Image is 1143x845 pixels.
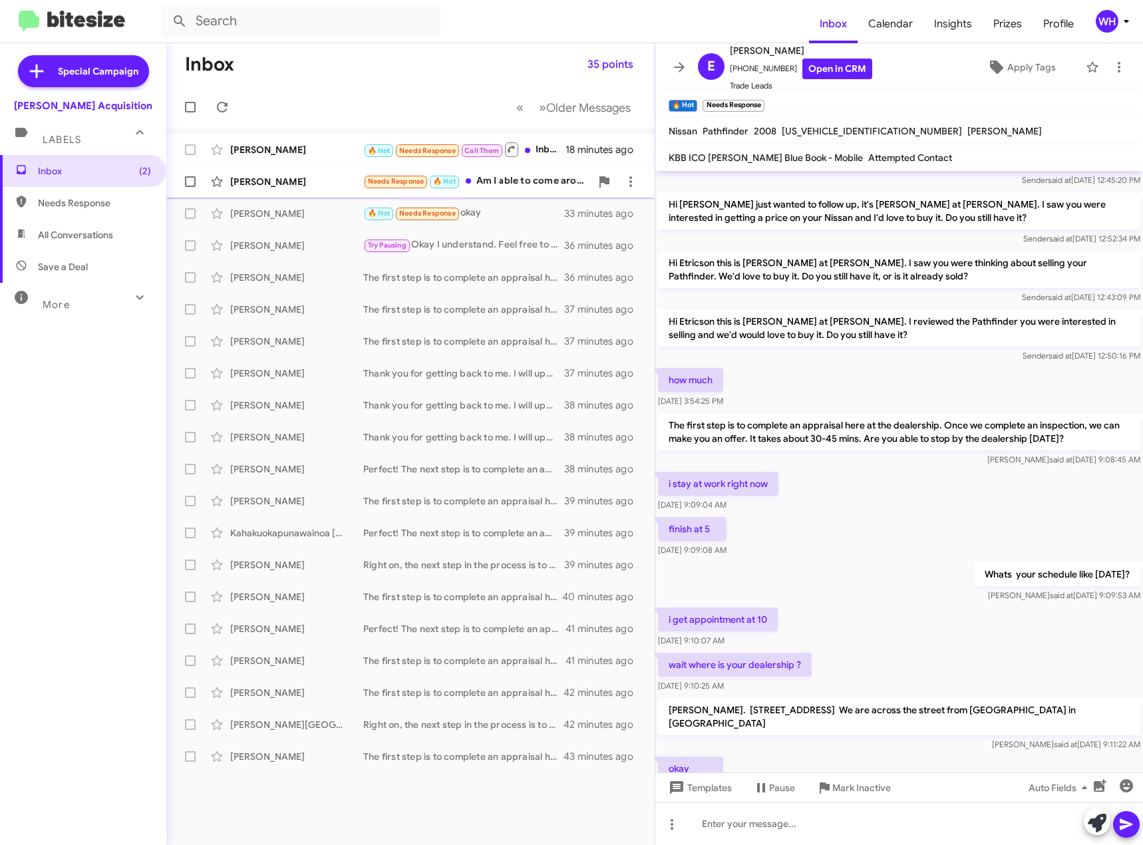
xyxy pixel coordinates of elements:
p: Hi Etricson this is [PERSON_NAME] at [PERSON_NAME]. I reviewed the Pathfinder you were interested... [658,309,1140,347]
span: said at [1049,351,1072,361]
p: wait where is your dealership ? [658,653,812,677]
span: 🔥 Hot [368,209,391,218]
p: [PERSON_NAME]. [STREET_ADDRESS] We are across the street from [GEOGRAPHIC_DATA] in [GEOGRAPHIC_DATA] [658,698,1140,735]
span: Mark Inactive [832,776,891,800]
span: Needs Response [399,209,456,218]
div: 42 minutes ago [564,686,644,699]
span: said at [1048,292,1071,302]
div: 18 minutes ago [566,143,644,156]
span: [PERSON_NAME] [DATE] 9:09:53 AM [988,590,1140,600]
span: said at [1049,234,1072,244]
span: Save a Deal [38,260,88,273]
a: Open in CRM [802,59,872,79]
a: Insights [923,5,983,43]
h1: Inbox [185,54,234,75]
span: Profile [1033,5,1084,43]
span: Sender [DATE] 12:52:34 PM [1023,234,1140,244]
button: Previous [508,94,532,121]
div: [PERSON_NAME] [230,686,363,699]
div: Perfect! The next step is to complete an appraisal. Once complete, we can make you an offer. Are ... [363,462,564,476]
span: said at [1054,739,1077,749]
div: 39 minutes ago [564,526,644,540]
span: Auto Fields [1029,776,1092,800]
span: [DATE] 9:09:08 AM [658,545,727,555]
span: Needs Response [38,196,151,210]
span: [PERSON_NAME] [967,125,1042,137]
div: The first step is to complete an appraisal here at the dealership. Once we complete an inspection... [363,271,564,284]
span: Pause [769,776,795,800]
span: Labels [43,134,81,146]
span: Needs Response [399,146,456,155]
button: Pause [742,776,806,800]
div: The first step is to complete an appraisal here at the dealership. Once we complete an inspection... [363,335,564,348]
div: [PERSON_NAME] [230,430,363,444]
div: [PERSON_NAME] Acquisition [14,99,152,112]
a: Inbox [809,5,858,43]
div: WH [1096,10,1118,33]
span: Call Them [464,146,499,155]
div: The first step is to complete an appraisal here at the dealership. Once we complete an inspection... [363,494,564,508]
span: Attempted Contact [868,152,952,164]
span: [PHONE_NUMBER] [730,59,872,79]
div: The first step is to complete an appraisal here at the dealership. Once we complete an inspection... [363,654,566,667]
span: Apply Tags [1007,55,1056,79]
p: finish at 5 [658,517,727,541]
span: Templates [666,776,732,800]
span: Calendar [858,5,923,43]
div: Perfect! The next step is to complete an appraisal. Once complete, we can make you an offer. Are ... [363,622,566,635]
div: [PERSON_NAME] [230,143,363,156]
p: Hi Etricson this is [PERSON_NAME] at [PERSON_NAME]. I saw you were thinking about selling your Pa... [658,251,1140,288]
span: E [707,56,715,77]
span: [PERSON_NAME] [730,43,872,59]
span: Nissan [669,125,697,137]
div: 36 minutes ago [564,271,644,284]
p: The first step is to complete an appraisal here at the dealership. Once we complete an inspection... [658,413,1140,450]
button: Templates [655,776,742,800]
input: Search [161,5,440,37]
div: 33 minutes ago [564,207,644,220]
div: Right on, the next step in the process is to schedule an appointment so I can appraise your vehic... [363,558,564,572]
span: [DATE] 9:09:04 AM [658,500,727,510]
span: Sender [DATE] 12:43:09 PM [1022,292,1140,302]
div: 37 minutes ago [564,335,644,348]
span: [PERSON_NAME] [DATE] 9:08:45 AM [987,454,1140,464]
div: [PERSON_NAME] [230,462,363,476]
div: Inbound Call [363,141,566,158]
div: [PERSON_NAME] [230,335,363,348]
div: 41 minutes ago [566,622,644,635]
span: 🔥 Hot [368,146,391,155]
div: Okay I understand. Feel free to reach out if I can help in the future!👍 [363,238,564,253]
div: 39 minutes ago [564,558,644,572]
span: 2008 [754,125,776,137]
div: 40 minutes ago [564,590,644,603]
div: [PERSON_NAME] [230,622,363,635]
small: Needs Response [703,100,764,112]
span: said at [1048,175,1071,185]
span: Try Pausing [368,241,407,250]
span: 35 points [587,53,633,77]
span: (2) [139,164,151,178]
span: More [43,299,70,311]
div: [PERSON_NAME] [230,367,363,380]
div: [PERSON_NAME] [230,494,363,508]
button: Mark Inactive [806,776,901,800]
div: 39 minutes ago [564,494,644,508]
span: Pathfinder [703,125,748,137]
span: Sender [DATE] 12:50:16 PM [1023,351,1140,361]
div: [PERSON_NAME] [230,558,363,572]
div: Thank you for getting back to me. I will update my records. [363,399,564,412]
div: The first step is to complete an appraisal here at the dealership. Once we complete an inspection... [363,590,564,603]
button: Auto Fields [1018,776,1103,800]
div: [PERSON_NAME] [230,303,363,316]
p: i get appointment at 10 [658,607,778,631]
a: Special Campaign [18,55,149,87]
div: The first step is to complete an appraisal here at the dealership. Once we complete an inspection... [363,750,564,763]
span: Older Messages [546,100,631,115]
small: 🔥 Hot [669,100,697,112]
div: [PERSON_NAME] [230,750,363,763]
p: Whats your schedule like [DATE]? [974,562,1140,586]
span: Needs Response [368,177,424,186]
span: KBB ICO [PERSON_NAME] Blue Book - Mobile [669,152,863,164]
div: [PERSON_NAME] [230,590,363,603]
